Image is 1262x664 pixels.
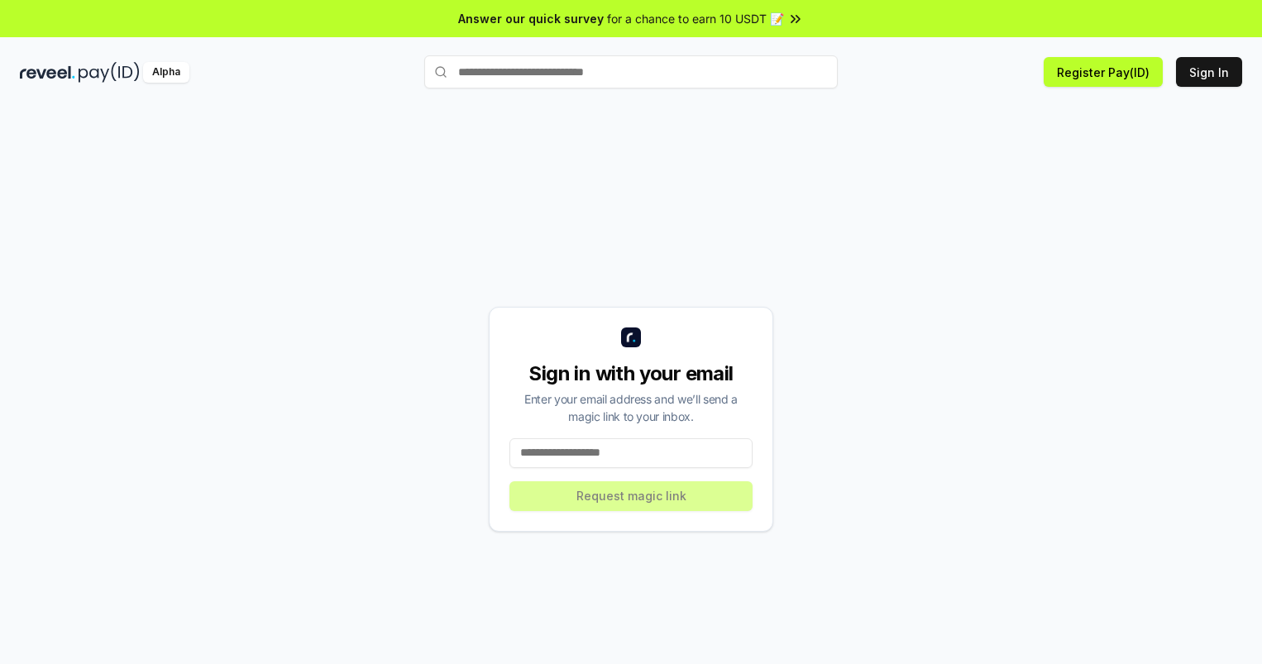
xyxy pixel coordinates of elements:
span: Answer our quick survey [458,10,604,27]
img: pay_id [79,62,140,83]
img: logo_small [621,327,641,347]
button: Register Pay(ID) [1044,57,1163,87]
div: Enter your email address and we’ll send a magic link to your inbox. [509,390,753,425]
img: reveel_dark [20,62,75,83]
div: Sign in with your email [509,361,753,387]
span: for a chance to earn 10 USDT 📝 [607,10,784,27]
button: Sign In [1176,57,1242,87]
div: Alpha [143,62,189,83]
